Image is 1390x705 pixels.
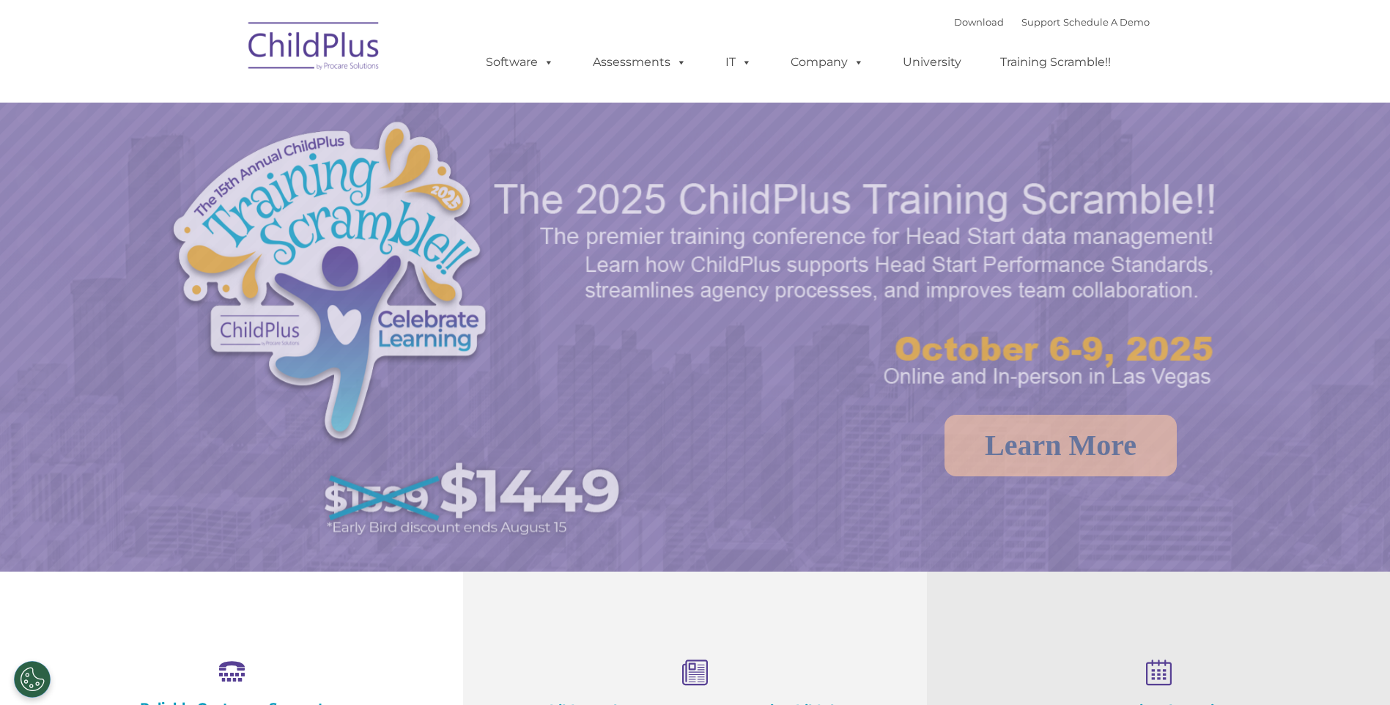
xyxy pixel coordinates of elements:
[888,48,976,77] a: University
[14,661,51,698] button: Cookies Settings
[776,48,879,77] a: Company
[944,415,1177,476] a: Learn More
[986,48,1125,77] a: Training Scramble!!
[578,48,701,77] a: Assessments
[1063,16,1150,28] a: Schedule A Demo
[954,16,1004,28] a: Download
[711,48,766,77] a: IT
[471,48,569,77] a: Software
[954,16,1150,28] font: |
[241,12,388,85] img: ChildPlus by Procare Solutions
[1021,16,1060,28] a: Support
